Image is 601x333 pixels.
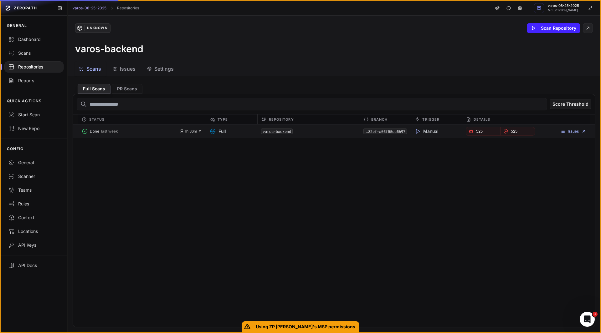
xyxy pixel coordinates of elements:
[75,43,143,54] h3: varos-backend
[3,3,52,13] a: ZEROPATH
[411,114,462,124] div: Trigger
[120,65,136,73] span: Issues
[78,84,110,94] button: Full Scans
[1,197,67,211] a: Rules
[1,46,67,60] a: Scans
[1,225,67,238] a: Locations
[1,211,67,225] a: Context
[1,108,67,122] button: Start Scan
[8,36,60,43] div: Dashboard
[8,125,60,132] div: New Repo
[86,65,101,73] span: Scans
[1,259,67,272] a: API Docs
[117,6,139,11] a: Repositories
[8,228,60,235] div: Locations
[560,129,586,134] a: Issues
[527,23,580,33] button: Scan Repository
[90,129,99,134] span: Done
[548,9,579,12] span: Md [PERSON_NAME]
[8,242,60,248] div: API Keys
[7,146,23,151] p: CONFIG
[110,6,114,10] svg: chevron right,
[8,112,60,118] div: Start Scan
[8,201,60,207] div: Rules
[1,33,67,46] a: Dashboard
[363,129,407,134] button: 8764cea3-045c-4b1b-82ef-a05f55cc5697
[180,129,202,134] button: 1h 36m
[8,173,60,179] div: Scanner
[7,98,42,103] p: QUICK ACTIONS
[82,127,180,136] button: Done last week
[73,6,139,11] nav: breadcrumb
[257,114,360,124] div: Repository
[8,214,60,221] div: Context
[593,312,598,317] span: 1
[548,4,579,8] span: varos-08-25-2025
[360,114,411,124] div: Branch
[8,78,60,84] div: Reports
[1,169,67,183] a: Scanner
[154,65,174,73] span: Settings
[253,321,359,332] span: Using ZP [PERSON_NAME]'s MSP permissions
[84,25,110,31] div: Unknown
[101,129,118,134] span: last week
[1,183,67,197] a: Teams
[8,187,60,193] div: Teams
[78,114,206,124] div: Status
[414,128,439,134] span: Manual
[8,50,60,56] div: Scans
[14,6,37,11] span: ZEROPATH
[550,99,591,109] button: Score Threshold
[1,74,67,88] a: Reports
[476,129,483,134] span: 525
[501,127,535,136] a: 525
[530,1,600,16] button: varos-08-25-2025 Md [PERSON_NAME]
[1,238,67,252] a: API Keys
[112,84,142,94] button: PR Scans
[73,6,106,11] a: varos-08-25-2025
[261,129,293,134] code: varos-backend
[511,129,517,134] span: 525
[1,156,67,169] a: General
[8,64,60,70] div: Repositories
[466,127,501,136] a: 525
[1,60,67,74] a: Repositories
[73,124,595,138] div: Done last week 1h 36m Full varos-backend 8764cea3-045c-4b1b-82ef-a05f55cc5697 Manual 525 525 Issues
[8,159,60,166] div: General
[7,23,27,28] p: GENERAL
[1,122,67,135] a: New Repo
[462,114,539,124] div: Details
[8,262,60,269] div: API Docs
[206,114,257,124] div: Type
[580,312,595,327] iframe: Intercom live chat
[210,128,226,134] span: Full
